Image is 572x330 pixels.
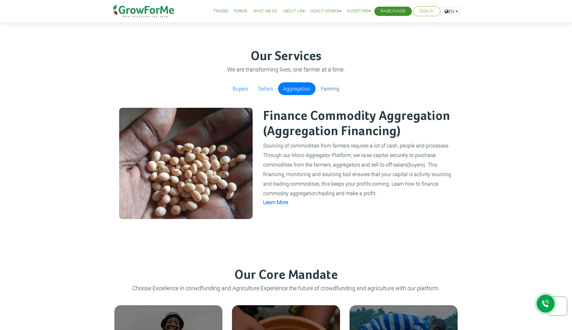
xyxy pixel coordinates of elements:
[283,8,305,15] a: About Us
[253,8,277,15] a: What We Do
[234,8,247,15] a: Farms
[316,82,344,95] a: Farming
[115,49,457,64] h3: Our Services
[119,108,253,219] img: growforme image
[111,268,461,283] h3: Our Core Mandate
[347,8,371,15] a: Investors
[442,6,461,16] a: EN
[310,8,341,15] a: How it Works
[263,199,288,205] a: Learn More
[253,82,278,95] a: Sellers
[381,8,405,15] a: Raise Funds
[111,284,461,292] p: Choose Excellence in corwdfunding and Agriculture.Experience the future of crowdfunding and agric...
[278,82,316,95] a: Aggregation
[263,142,451,196] small: Sourcing of commodities from farmers requires a lot of cash, people and processes. Through our Mi...
[263,109,452,139] h2: Finance Commodity Aggregation (Aggregation Financing)
[115,65,457,74] p: We are transforming lives, one farmer at a time.
[420,8,434,15] a: Sign In
[228,82,253,95] a: Buyers
[213,8,228,15] a: Trades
